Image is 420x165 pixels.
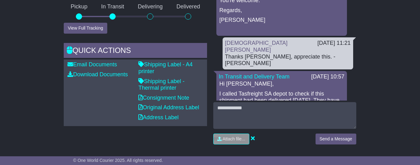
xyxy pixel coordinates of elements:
[131,3,169,10] p: Delivering
[64,3,94,10] p: Pickup
[138,61,192,74] a: Shipping Label - A4 printer
[311,73,344,80] div: [DATE] 10:57
[67,61,117,68] a: Email Documents
[219,7,344,14] p: Regards,
[219,73,290,80] a: In Transit and Delivery Team
[219,17,344,24] p: [PERSON_NAME]
[317,40,351,47] div: [DATE] 11:21
[225,40,288,53] a: [DEMOGRAPHIC_DATA][PERSON_NAME]
[316,134,356,144] button: Send a Message
[138,95,189,101] a: Consignment Note
[67,71,128,78] a: Download Documents
[138,114,178,120] a: Address Label
[73,158,163,163] span: © One World Courier 2025. All rights reserved.
[64,23,107,34] button: View Full Tracking
[138,104,199,111] a: Original Address Label
[169,3,207,10] p: Delivered
[94,3,131,10] p: In Transit
[219,81,344,87] p: Hi [PERSON_NAME],
[219,91,344,117] p: I called Tasfreight SA depot to check if this shipment had been delivered [DATE]. They have advis...
[64,43,207,60] div: Quick Actions
[138,78,184,91] a: Shipping Label - Thermal printer
[225,54,351,67] div: Thanks [PERSON_NAME], appreciate this. -[PERSON_NAME]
